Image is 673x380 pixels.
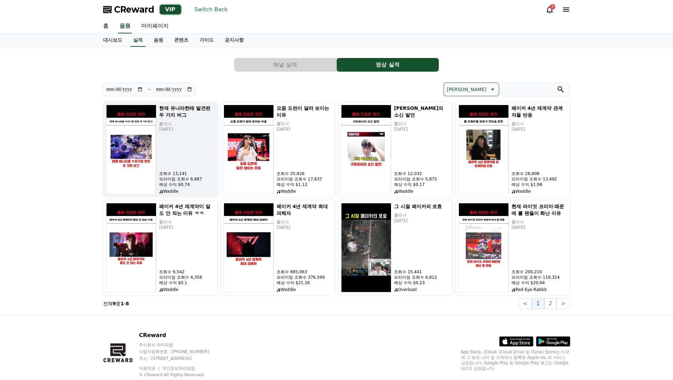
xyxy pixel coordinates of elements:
[159,127,215,132] p: [DATE]
[394,176,450,182] p: 프리미엄 조회수 5,875
[550,4,555,10] div: 3
[147,85,152,93] p: ~
[139,349,222,354] p: 사업자등록번호 : [PHONE_NUMBER]
[118,19,132,33] a: 음원
[511,269,567,275] p: 조회수 200,210
[162,366,195,371] a: 개인정보처리방침
[511,219,567,225] p: 롤민녀
[121,301,124,306] strong: 1
[221,200,335,295] button: 페이커 4년 재계약 최대 피해자 페이커 4년 재계약 최대 피해자 롤민녀 [DATE] 조회수 685,063 프리미엄 조회수 376,599 예상 수익 $21.16 Waddle
[394,171,450,176] p: 조회수 12,032
[103,200,218,295] button: 페이커 4년 재계약이 말도 안 되는 이유 ㅋㅋ 페이커 4년 재계약이 말도 안 되는 이유 ㅋㅋ 롤민녀 [DATE] 조회수 9,542 프리미엄 조회수 4,358 예상 수익 $0....
[546,5,554,14] a: 3
[277,269,332,275] p: 조회수 685,063
[98,19,114,33] a: 홈
[394,275,450,280] p: 프리미엄 조회수 6,812
[159,171,215,176] p: 조회수 13,141
[455,200,570,295] button: 현재 라이엇 코리아 때문에 롤 팬들이 화난 이유 현재 라이엇 코리아 때문에 롤 팬들이 화난 이유 롤민녀 [DATE] 조회수 200,210 프리미엄 조회수 119,324 예상 ...
[511,176,567,182] p: 프리미엄 조회수 13,492
[160,5,181,14] div: VIP
[103,300,129,307] p: 전체 중 -
[159,219,215,225] p: 롤민녀
[159,105,215,118] h5: 현재 유나라한테 발견된 두 가지 버그
[394,105,450,118] h5: [PERSON_NAME]의 소신 발언
[139,366,160,371] a: 이용약관
[106,203,156,292] img: 페이커 4년 재계약이 말도 안 되는 이유 ㅋㅋ
[511,105,567,118] h5: 페이커 4년 재계약 관계자들 반응
[126,301,129,306] strong: 8
[511,127,567,132] p: [DATE]
[234,58,337,72] a: 채널 실적
[192,4,230,15] button: Switch Back
[394,213,450,218] p: 롤민녀
[224,105,274,194] img: 요즘 도란이 달라 보이는 이유
[277,171,332,176] p: 조회수 35,826
[159,203,215,217] h5: 페이커 4년 재계약이 말도 안 되는 이유 ㅋㅋ
[277,189,332,194] p: Waddle
[394,189,450,194] p: Waddle
[277,203,332,217] h5: 페이커 4년 재계약 최대 피해자
[159,121,215,127] p: 롤민녀
[557,298,570,309] button: >
[459,105,509,194] img: 페이커 4년 재계약 관계자들 반응
[277,176,332,182] p: 프리미엄 조회수 17,637
[277,287,332,292] p: Waddle
[511,203,567,217] h5: 현재 라이엇 코리아 때문에 롤 팬들이 화난 이유
[139,372,222,378] p: © CReward All Rights Reserved.
[159,225,215,230] p: [DATE]
[159,189,215,194] p: Waddle
[219,34,249,47] a: 공지사항
[103,4,154,15] a: CReward
[159,182,215,187] p: 예상 수익 $0.74
[277,105,332,118] h5: 요즘 도란이 달라 보이는 이유
[139,342,222,348] p: 주식회사 와이피랩
[98,34,128,47] a: 대시보드
[139,356,222,361] p: 주소 : [STREET_ADDRESS]
[394,203,450,210] h5: 그 시절 페이커의 포효
[532,298,544,309] button: 1
[139,331,222,339] p: CReward
[159,280,215,286] p: 예상 수익 $0.1
[103,102,218,197] button: 현재 유나라한테 발견된 두 가지 버그 현재 유나라한테 발견된 두 가지 버그 롤민녀 [DATE] 조회수 13,141 프리미엄 조회수 6,687 예상 수익 $0.74 Waddle
[114,4,154,15] span: CReward
[511,171,567,176] p: 조회수 28,808
[455,102,570,197] button: 페이커 4년 재계약 관계자들 반응 페이커 4년 재계약 관계자들 반응 롤민녀 [DATE] 조회수 28,808 프리미엄 조회수 13,492 예상 수익 $1.98 Waddle
[444,83,499,96] button: [PERSON_NAME]
[224,203,274,292] img: 페이커 4년 재계약 최대 피해자
[394,287,450,292] p: Overload
[394,218,450,223] p: [DATE]
[159,287,215,292] p: Waddle
[394,121,450,127] p: 롤민녀
[277,127,332,132] p: [DATE]
[159,269,215,275] p: 조회수 9,542
[511,189,567,194] p: Waddle
[277,219,332,225] p: 롤민녀
[159,176,215,182] p: 프리미엄 조회수 6,687
[511,121,567,127] p: 롤민녀
[148,34,169,47] a: 음원
[447,85,486,94] p: [PERSON_NAME]
[341,105,391,194] img: 구마유시의 소신 발언
[169,34,194,47] a: 콘텐츠
[136,19,174,33] a: 마이페이지
[221,102,335,197] button: 요즘 도란이 달라 보이는 이유 요즘 도란이 달라 보이는 이유 롤민녀 [DATE] 조회수 35,826 프리미엄 조회수 17,637 예상 수익 $1.12 Waddle
[394,127,450,132] p: [DATE]
[130,34,145,47] a: 실적
[511,225,567,230] p: [DATE]
[511,275,567,280] p: 프리미엄 조회수 119,324
[277,121,332,127] p: 롤민녀
[394,182,450,187] p: 예상 수익 $0.17
[337,58,439,72] button: 영상 실적
[341,203,391,292] img: 그 시절 페이커의 포효
[277,182,332,187] p: 예상 수익 $1.12
[277,275,332,280] p: 프리미엄 조회수 376,599
[459,203,509,292] img: 현재 라이엇 코리아 때문에 롤 팬들이 화난 이유
[277,280,332,286] p: 예상 수익 $21.16
[518,298,532,309] button: <
[461,349,570,371] p: App Store, iCloud, iCloud Drive 및 iTunes Store는 미국과 그 밖의 나라 및 지역에서 등록된 Apple Inc.의 서비스 상표입니다. Goo...
[394,269,450,275] p: 조회수 15,441
[511,287,567,292] p: Red Eye Rabbit
[338,102,453,197] button: 구마유시의 소신 발언 [PERSON_NAME]의 소신 발언 롤민녀 [DATE] 조회수 12,032 프리미엄 조회수 5,875 예상 수익 $0.17 Waddle
[511,182,567,187] p: 예상 수익 $1.98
